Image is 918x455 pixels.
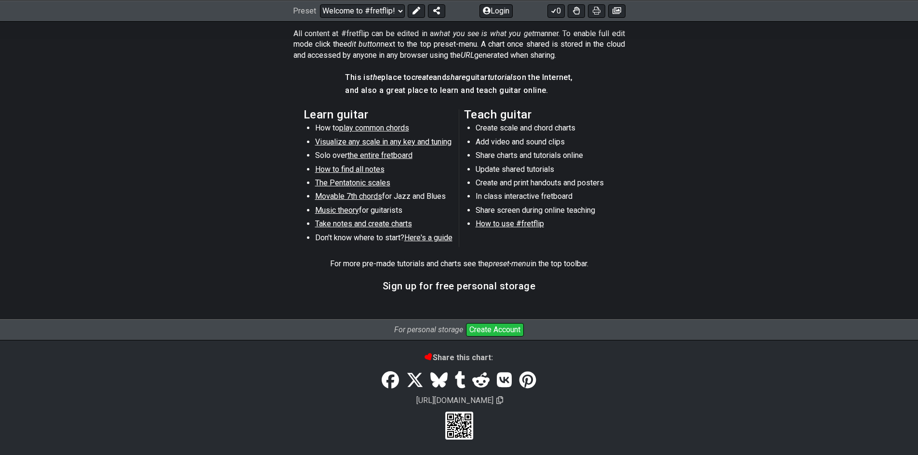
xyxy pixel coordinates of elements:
span: Here's a guide [404,233,452,242]
em: tutorials [488,73,517,82]
li: Add video and sound clips [476,137,613,150]
em: what you see is what you get [434,29,534,38]
h4: and also a great place to learn and teach guitar online. [345,85,572,96]
li: for Jazz and Blues [315,191,452,205]
span: the entire fretboard [347,151,412,160]
i: For personal storage [394,325,463,334]
span: Copy url to clipboard [496,396,503,405]
span: [URL][DOMAIN_NAME] [415,394,495,406]
em: share [446,73,466,82]
li: Don't know where to start? [315,233,452,246]
button: Edit Preset [408,4,425,17]
li: How to [315,123,452,136]
b: Share this chart: [425,353,493,362]
span: Movable 7th chords [315,192,382,201]
button: Toggle Dexterity for all fretkits [568,4,585,17]
span: play common chords [339,123,409,132]
div: Scan to view on your cellphone. [445,412,473,440]
li: Update shared tutorials [476,164,613,178]
li: Share screen during online teaching [476,205,613,219]
em: the [370,73,381,82]
span: Preset [293,6,316,15]
li: for guitarists [315,205,452,219]
p: All content at #fretflip can be edited in a manner. To enable full edit mode click the next to th... [293,28,625,61]
h4: This is place to and guitar on the Internet, [345,72,572,83]
em: URL [461,51,474,60]
em: create [412,73,433,82]
button: Create Account [466,323,524,337]
em: preset-menu [489,259,531,268]
span: How to find all notes [315,165,385,174]
li: Solo over [315,150,452,164]
select: Preset [320,4,405,17]
span: Visualize any scale in any key and tuning [315,137,452,146]
h3: Sign up for free personal storage [383,281,536,291]
span: Music theory [315,206,359,215]
span: How to use #fretflip [476,219,544,228]
a: Share on Facebook [378,367,402,394]
a: VK [493,367,516,394]
li: Create scale and chord charts [476,123,613,136]
em: edit button [344,39,381,49]
button: 0 [547,4,565,17]
li: Share charts and tutorials online [476,150,613,164]
a: Bluesky [427,367,451,394]
a: Tumblr [451,367,469,394]
a: Reddit [469,367,493,394]
h2: Learn guitar [304,109,454,120]
span: The Pentatonic scales [315,178,390,187]
a: Pinterest [515,367,539,394]
button: Print [588,4,605,17]
li: Create and print handouts and posters [476,178,613,191]
span: Take notes and create charts [315,219,412,228]
button: Create image [608,4,625,17]
li: In class interactive fretboard [476,191,613,205]
button: Share Preset [428,4,445,17]
h2: Teach guitar [464,109,615,120]
button: Login [479,4,513,17]
a: Tweet [403,367,427,394]
p: For more pre-made tutorials and charts see the in the top toolbar. [330,259,588,269]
